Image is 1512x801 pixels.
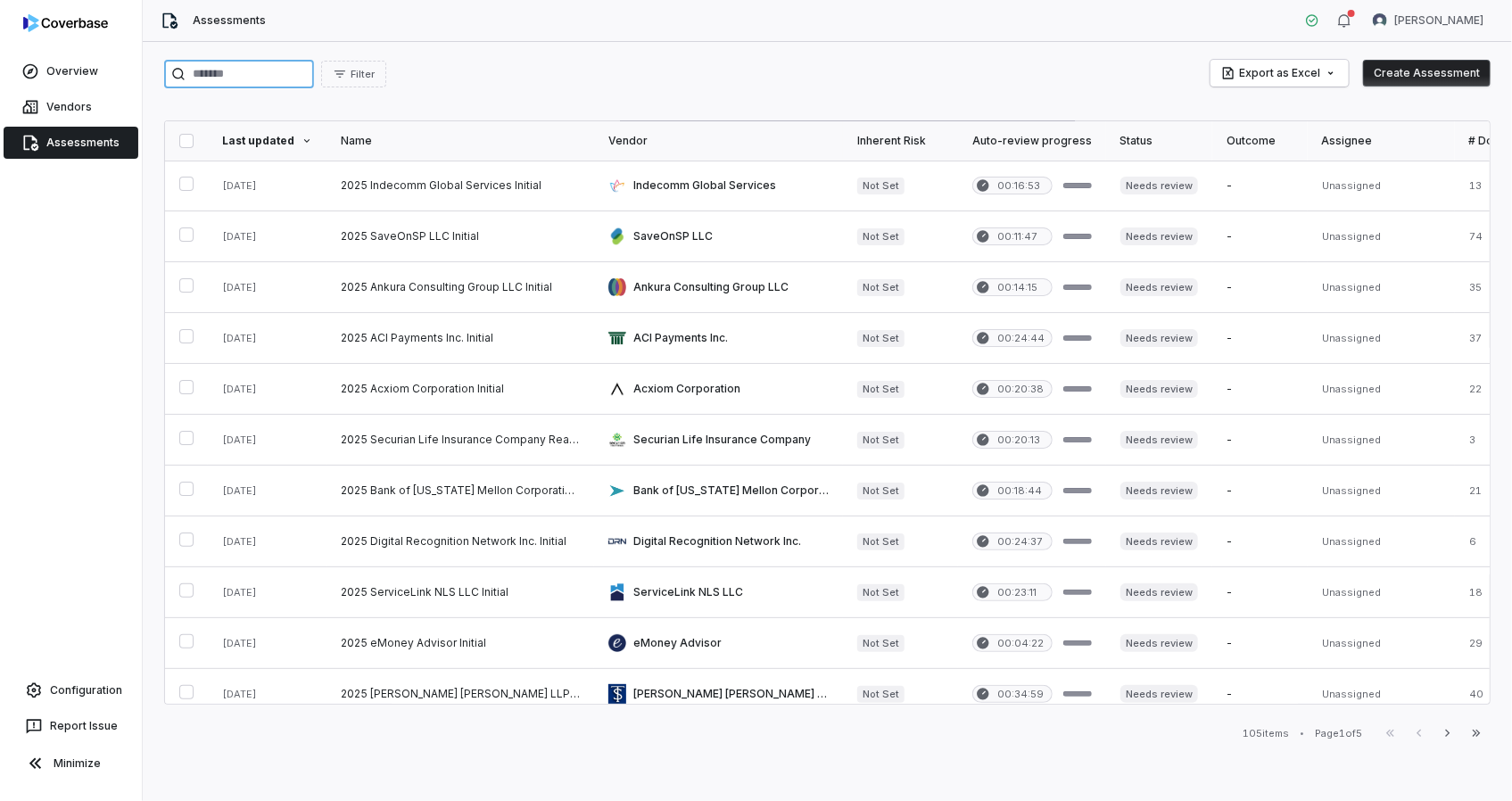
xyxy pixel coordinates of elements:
[1315,727,1362,740] div: Page 1 of 5
[1212,364,1308,415] td: -
[1212,415,1308,466] td: -
[23,14,108,32] img: logo-D7KZi-bG.svg
[1212,516,1308,567] td: -
[1322,134,1441,148] div: Assignee
[1210,60,1349,87] button: Export as Excel
[608,134,829,148] div: Vendor
[1212,466,1308,516] td: -
[1394,13,1483,28] span: [PERSON_NAME]
[1243,727,1289,740] div: 105 items
[7,674,135,706] a: Configuration
[1469,134,1507,148] div: # Docs
[1363,60,1491,87] button: Create Assessment
[1227,134,1293,148] div: Outcome
[1212,618,1308,669] td: -
[4,91,138,123] a: Vendors
[972,134,1092,148] div: Auto-review progress
[1212,262,1308,313] td: -
[857,134,944,148] div: Inherent Risk
[351,68,375,81] span: Filter
[1362,7,1494,34] button: Emad Nabbus avatar[PERSON_NAME]
[7,746,135,781] button: Minimize
[1300,727,1304,739] div: •
[222,134,312,148] div: Last updated
[1212,211,1308,262] td: -
[321,61,386,87] button: Filter
[4,55,138,87] a: Overview
[1212,313,1308,364] td: -
[7,710,135,742] button: Report Issue
[1212,567,1308,618] td: -
[1120,134,1198,148] div: Status
[341,134,580,148] div: Name
[193,13,266,28] span: Assessments
[4,127,138,159] a: Assessments
[1373,13,1387,28] img: Emad Nabbus avatar
[1212,669,1308,720] td: -
[1212,161,1308,211] td: -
